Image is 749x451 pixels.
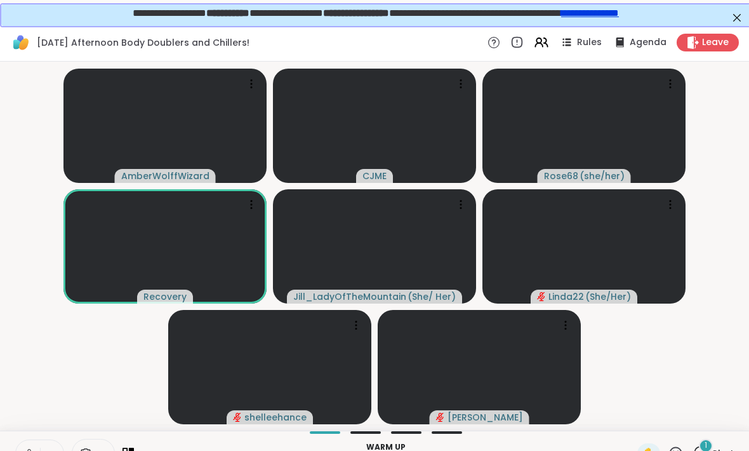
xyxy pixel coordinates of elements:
[577,36,602,49] span: Rules
[548,290,584,303] span: Linda22
[705,440,707,451] span: 1
[121,170,209,182] span: AmberWolffWizard
[630,36,666,49] span: Agenda
[362,170,387,182] span: CJME
[143,290,187,303] span: Recovery
[537,292,546,301] span: audio-muted
[544,170,578,182] span: Rose68
[702,36,729,49] span: Leave
[585,290,631,303] span: ( She/Her )
[580,170,625,182] span: ( she/her )
[10,32,32,53] img: ShareWell Logomark
[447,411,523,424] span: [PERSON_NAME]
[408,290,456,303] span: ( She/ Her )
[233,413,242,422] span: audio-muted
[244,411,307,424] span: shelleehance
[37,36,249,49] span: [DATE] Afternoon Body Doublers and Chillers!
[436,413,445,422] span: audio-muted
[293,290,406,303] span: Jill_LadyOfTheMountain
